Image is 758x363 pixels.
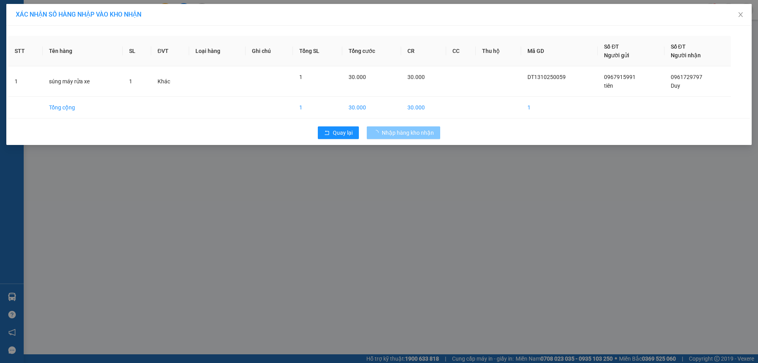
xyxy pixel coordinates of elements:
th: Thu hộ [476,36,522,66]
th: Loại hàng [189,36,246,66]
span: 1 [129,78,132,85]
th: Mã GD [521,36,598,66]
td: Tổng cộng [43,97,123,118]
span: tiên [604,83,613,89]
td: 30.000 [401,97,446,118]
td: 30.000 [342,97,401,118]
span: close [737,11,744,18]
span: Người gửi [604,52,629,58]
span: 0967915991 [604,74,636,80]
span: Duy [671,83,680,89]
span: Số ĐT [604,43,619,50]
span: loading [373,130,382,135]
th: SL [123,36,151,66]
th: STT [8,36,43,66]
span: LN1310250077 [83,53,130,61]
img: logo [4,28,9,68]
span: 30.000 [349,74,366,80]
span: Người nhận [671,52,701,58]
th: Tổng cước [342,36,401,66]
td: 1 [293,97,342,118]
button: Nhập hàng kho nhận [367,126,440,139]
td: 1 [521,97,598,118]
th: Tên hàng [43,36,123,66]
span: Số ĐT [671,43,686,50]
td: Khác [151,66,189,97]
span: 0961729797 [671,74,702,80]
span: Chuyển phát nhanh: [GEOGRAPHIC_DATA] - [GEOGRAPHIC_DATA] [12,34,81,62]
td: súng máy rửa xe [43,66,123,97]
span: 1 [299,74,302,80]
button: Close [730,4,752,26]
button: rollbackQuay lại [318,126,359,139]
th: ĐVT [151,36,189,66]
strong: CÔNG TY TNHH DỊCH VỤ DU LỊCH THỜI ĐẠI [14,6,78,32]
th: Ghi chú [246,36,293,66]
td: 1 [8,66,43,97]
span: Nhập hàng kho nhận [382,128,434,137]
span: 30.000 [407,74,425,80]
span: DT1310250059 [527,74,566,80]
th: CR [401,36,446,66]
span: Quay lại [333,128,353,137]
span: XÁC NHẬN SỐ HÀNG NHẬP VÀO KHO NHẬN [16,11,141,18]
th: Tổng SL [293,36,342,66]
th: CC [446,36,476,66]
span: rollback [324,130,330,136]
